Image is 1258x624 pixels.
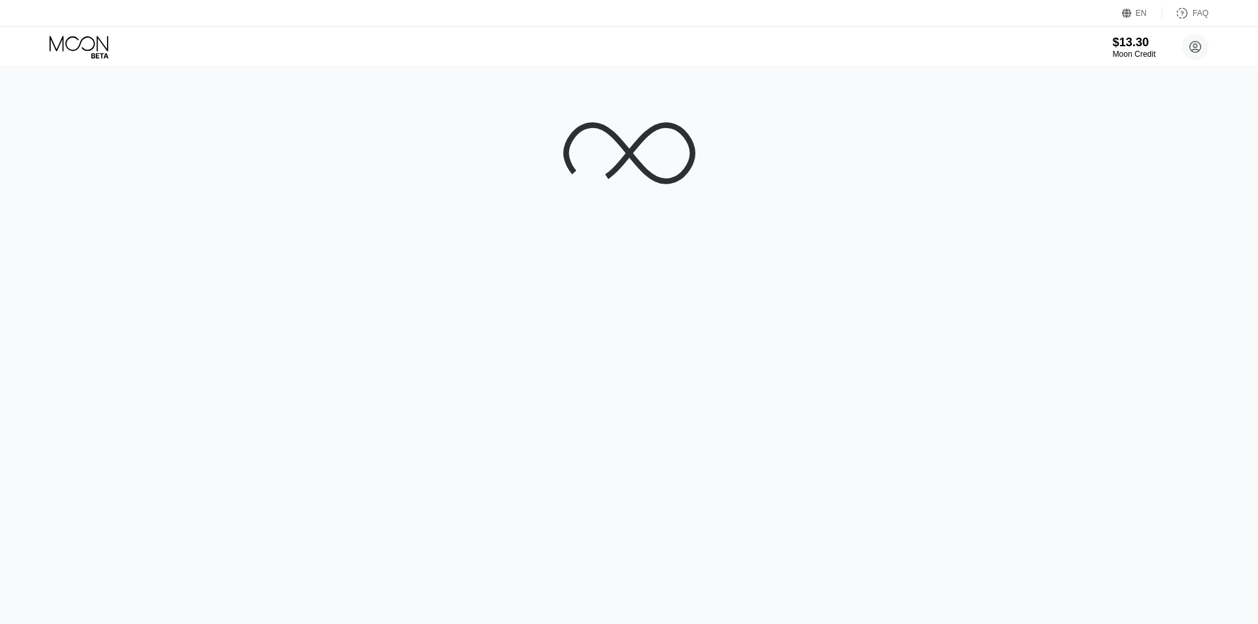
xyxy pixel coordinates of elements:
div: FAQ [1193,9,1208,18]
div: $13.30Moon Credit [1113,36,1156,59]
div: Moon Credit [1113,50,1156,59]
div: EN [1122,7,1162,20]
div: EN [1136,9,1147,18]
div: $13.30 [1113,36,1156,50]
div: FAQ [1162,7,1208,20]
